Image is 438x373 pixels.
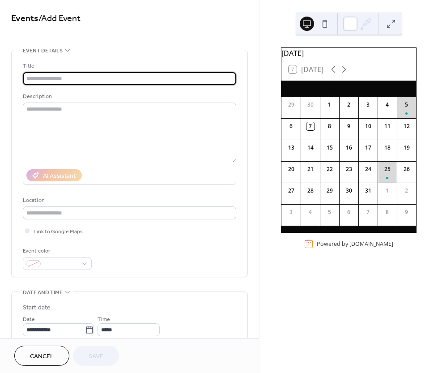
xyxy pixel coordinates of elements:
[340,81,357,97] div: Th
[403,165,411,173] div: 26
[364,187,372,195] div: 31
[306,144,315,152] div: 14
[345,208,353,216] div: 6
[287,122,295,130] div: 6
[392,81,409,97] div: Su
[306,208,315,216] div: 4
[23,246,90,256] div: Event color
[287,208,295,216] div: 3
[23,46,63,56] span: Event details
[323,81,340,97] div: We
[374,81,391,97] div: Sa
[34,227,83,236] span: Link to Google Maps
[383,144,391,152] div: 18
[289,81,306,97] div: Mo
[403,208,411,216] div: 9
[403,101,411,109] div: 5
[23,196,234,205] div: Location
[14,346,69,366] button: Cancel
[383,122,391,130] div: 11
[326,187,334,195] div: 29
[326,101,334,109] div: 1
[345,187,353,195] div: 30
[345,101,353,109] div: 2
[364,101,372,109] div: 3
[11,10,38,27] a: Events
[306,122,315,130] div: 7
[38,10,81,27] span: / Add Event
[357,81,374,97] div: Fr
[345,144,353,152] div: 16
[364,165,372,173] div: 24
[281,48,416,59] div: [DATE]
[306,81,323,97] div: Tu
[306,101,315,109] div: 30
[326,165,334,173] div: 22
[326,208,334,216] div: 5
[30,352,54,361] span: Cancel
[364,208,372,216] div: 7
[326,122,334,130] div: 8
[364,122,372,130] div: 10
[349,240,393,248] a: [DOMAIN_NAME]
[23,92,234,101] div: Description
[383,101,391,109] div: 4
[383,187,391,195] div: 1
[383,208,391,216] div: 8
[364,144,372,152] div: 17
[23,61,234,71] div: Title
[403,144,411,152] div: 19
[345,122,353,130] div: 9
[23,315,35,324] span: Date
[383,165,391,173] div: 25
[23,288,63,297] span: Date and time
[98,315,110,324] span: Time
[287,144,295,152] div: 13
[287,165,295,173] div: 20
[403,122,411,130] div: 12
[317,240,393,248] div: Powered by
[306,187,315,195] div: 28
[326,144,334,152] div: 15
[287,101,295,109] div: 29
[403,187,411,195] div: 2
[345,165,353,173] div: 23
[23,303,51,313] div: Start date
[306,165,315,173] div: 21
[287,187,295,195] div: 27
